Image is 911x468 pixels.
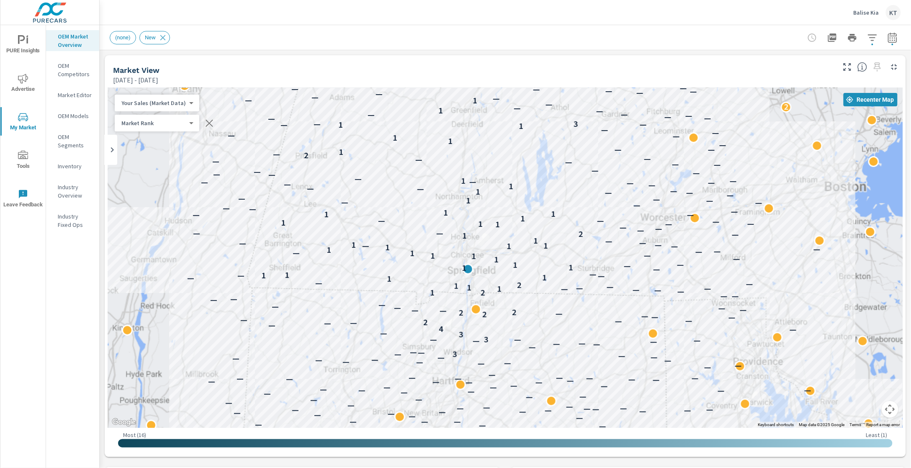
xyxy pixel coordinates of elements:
[605,236,612,246] p: —
[467,283,471,293] p: 1
[731,206,738,216] p: —
[510,381,517,391] p: —
[620,222,627,232] p: —
[466,377,473,387] p: —
[113,75,158,85] p: [DATE] - [DATE]
[685,110,692,120] p: —
[605,188,612,198] p: —
[543,241,548,251] p: 1
[350,318,357,328] p: —
[409,373,416,383] p: —
[574,119,578,129] p: 3
[504,357,511,368] p: —
[315,278,322,288] p: —
[462,231,467,241] p: 1
[690,86,697,96] p: —
[459,308,463,318] p: 2
[735,360,742,370] p: —
[327,245,331,255] p: 1
[712,128,719,138] p: —
[644,154,651,164] p: —
[561,284,568,294] p: —
[621,109,628,119] p: —
[0,25,46,218] div: nav menu
[473,95,477,105] p: 1
[514,103,521,113] p: —
[410,248,414,258] p: 1
[721,291,728,301] p: —
[115,119,193,127] div: Your Sales (Market Data)
[448,136,453,146] p: 1
[687,210,694,220] p: —
[232,353,239,363] p: —
[519,406,526,417] p: —
[140,34,161,41] span: New
[670,186,677,196] p: —
[727,190,734,200] p: —
[193,228,200,238] p: —
[694,335,701,345] p: —
[784,102,789,112] p: 2
[556,373,563,383] p: —
[410,347,417,357] p: —
[469,177,476,187] p: —
[46,181,99,202] div: Industry Overview
[394,349,401,359] p: —
[376,89,383,99] p: —
[579,229,583,239] p: 2
[281,120,288,130] p: —
[740,305,747,315] p: —
[854,9,879,16] p: Balise Kia
[416,357,423,367] p: —
[514,334,521,345] p: —
[468,386,475,396] p: —
[58,32,93,49] p: OEM Market Overview
[615,144,622,154] p: —
[110,34,136,41] span: (none)
[628,374,636,384] p: —
[650,337,657,347] p: —
[368,110,375,120] p: —
[639,406,646,416] p: —
[286,374,293,384] p: —
[237,270,244,280] p: —
[401,387,408,397] p: —
[272,301,279,311] p: —
[758,422,794,428] button: Keyboard shortcuts
[706,404,713,414] p: —
[230,294,237,304] p: —
[228,130,235,140] p: —
[58,183,93,200] p: Industry Overview
[627,178,634,188] p: —
[844,93,898,106] button: Recenter Map
[121,119,186,127] p: Market Rank
[719,140,726,150] p: —
[342,357,350,367] p: —
[813,244,821,254] p: —
[579,338,586,348] p: —
[471,251,476,261] p: 1
[658,82,665,92] p: —
[394,303,401,313] p: —
[249,204,256,214] p: —
[686,188,693,198] p: —
[383,382,391,392] p: —
[3,189,43,210] span: Leave Feedback
[593,339,600,349] p: —
[553,339,560,349] p: —
[415,394,422,404] p: —
[417,184,424,194] p: —
[437,352,445,363] p: —
[440,306,447,316] p: —
[665,219,672,229] p: —
[273,149,280,159] p: —
[519,121,523,131] p: 1
[493,93,500,103] p: —
[693,168,700,178] p: —
[605,86,612,96] p: —
[576,283,583,293] p: —
[58,212,93,229] p: Industry Fixed Ops
[601,381,608,391] p: —
[680,83,687,93] p: —
[46,89,99,101] div: Market Editor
